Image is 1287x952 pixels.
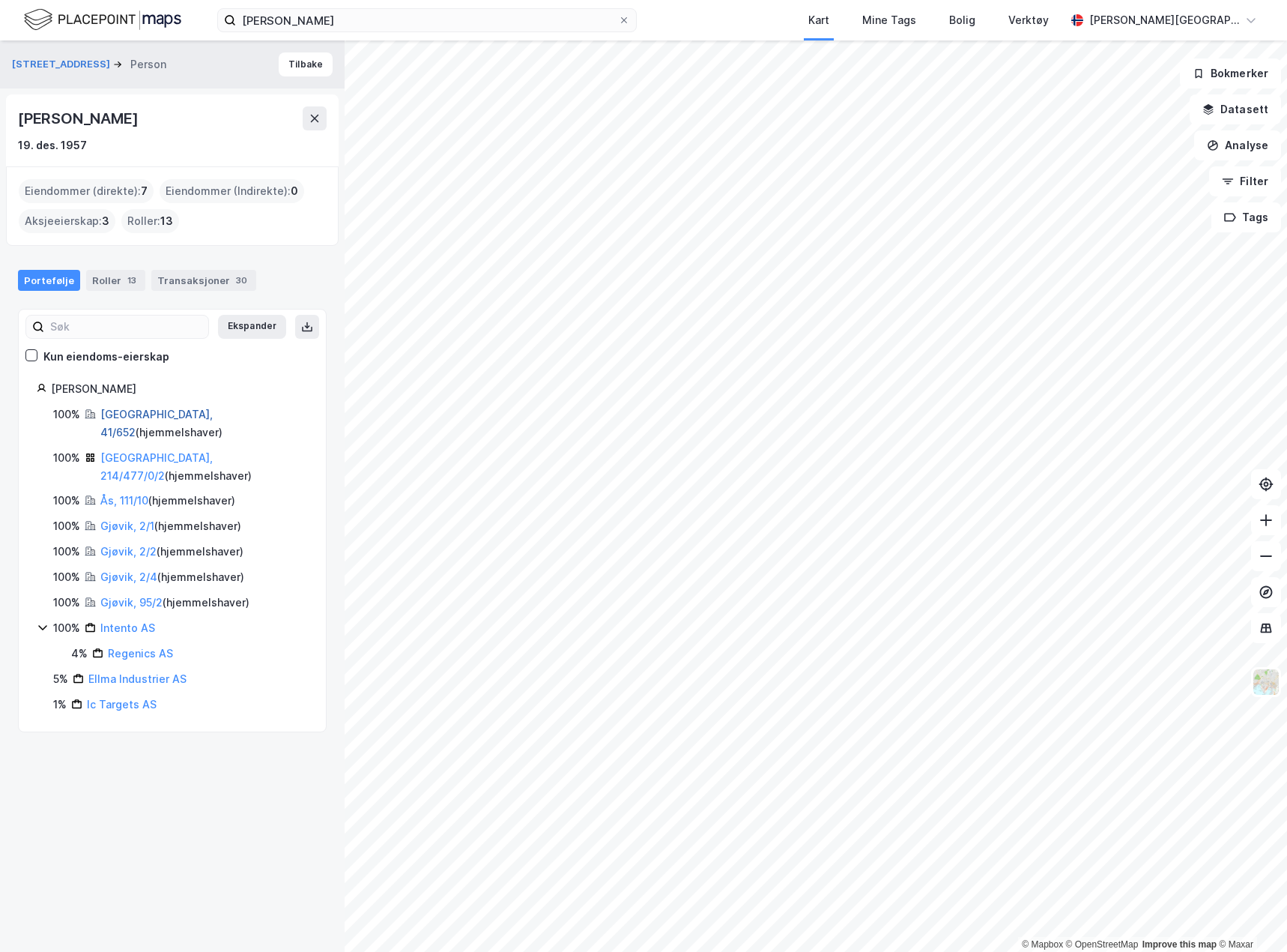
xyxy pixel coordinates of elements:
[12,57,113,72] button: [STREET_ADDRESS]
[141,182,148,200] span: 7
[124,273,139,288] div: 13
[44,316,208,338] input: Søk
[160,212,173,230] span: 13
[1008,11,1049,29] div: Verktøy
[100,570,157,583] a: Gjøvik, 2/4
[71,645,88,663] div: 4%
[279,52,333,76] button: Tilbake
[100,406,308,442] div: ( hjemmelshaver )
[53,406,80,424] div: 100%
[53,670,68,688] div: 5%
[100,449,308,485] div: ( hjemmelshaver )
[1212,880,1287,952] iframe: Chat Widget
[862,11,916,29] div: Mine Tags
[53,517,80,535] div: 100%
[808,11,829,29] div: Kart
[100,517,241,535] div: ( hjemmelshaver )
[24,7,181,33] img: logo.f888ab2527a4732fd821a326f86c7f29.svg
[151,270,256,291] div: Transaksjoner
[18,136,87,154] div: 19. des. 1957
[1089,11,1239,29] div: [PERSON_NAME][GEOGRAPHIC_DATA]
[1066,939,1139,950] a: OpenStreetMap
[100,451,213,482] a: [GEOGRAPHIC_DATA], 214/477/0/2
[1211,202,1281,232] button: Tags
[100,408,213,439] a: [GEOGRAPHIC_DATA], 41/652
[100,568,244,586] div: ( hjemmelshaver )
[100,594,249,612] div: ( hjemmelshaver )
[53,543,80,561] div: 100%
[53,696,67,714] div: 1%
[100,494,148,507] a: Ås, 111/10
[1022,939,1063,950] a: Mapbox
[1142,939,1217,950] a: Improve this map
[18,106,141,130] div: [PERSON_NAME]
[53,568,80,586] div: 100%
[100,596,163,609] a: Gjøvik, 95/2
[86,270,145,291] div: Roller
[233,273,250,288] div: 30
[100,519,154,532] a: Gjøvik, 2/1
[53,594,80,612] div: 100%
[87,698,157,711] a: Ic Targets AS
[130,55,166,73] div: Person
[1190,94,1281,124] button: Datasett
[19,209,115,233] div: Aksjeeierskap :
[1212,880,1287,952] div: Kontrollprogram for chat
[53,449,80,467] div: 100%
[19,179,154,203] div: Eiendommer (direkte) :
[1180,58,1281,88] button: Bokmerker
[949,11,975,29] div: Bolig
[43,348,169,366] div: Kun eiendoms-eierskap
[236,9,618,31] input: Søk på adresse, matrikkel, gårdeiere, leietakere eller personer
[291,182,298,200] span: 0
[100,543,243,561] div: ( hjemmelshaver )
[100,492,235,510] div: ( hjemmelshaver )
[160,179,304,203] div: Eiendommer (Indirekte) :
[18,270,80,291] div: Portefølje
[100,621,155,634] a: Intento AS
[218,315,286,339] button: Ekspander
[1194,130,1281,160] button: Analyse
[121,209,179,233] div: Roller :
[51,380,308,398] div: [PERSON_NAME]
[1209,166,1281,196] button: Filter
[108,647,173,660] a: Regenics AS
[102,212,109,230] span: 3
[53,619,80,637] div: 100%
[100,545,157,558] a: Gjøvik, 2/2
[1252,668,1280,696] img: Z
[88,672,187,685] a: Ellma Industrier AS
[53,492,80,510] div: 100%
